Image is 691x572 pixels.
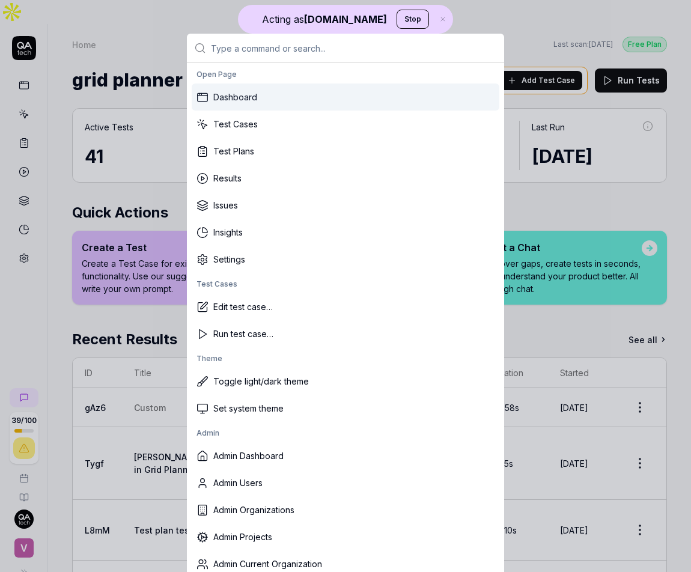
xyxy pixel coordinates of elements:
[192,138,499,165] div: Test Plans
[192,293,499,320] div: Edit test case…
[192,246,499,273] div: Settings
[192,219,499,246] div: Insights
[192,395,499,422] div: Set system theme
[192,424,499,442] div: Admin
[192,275,499,293] div: Test Cases
[192,165,499,192] div: Results
[192,84,499,111] div: Dashboard
[192,442,499,469] div: Admin Dashboard
[192,368,499,395] div: Toggle light/dark theme
[192,192,499,219] div: Issues
[192,469,499,496] div: Admin Users
[192,65,499,84] div: Open Page
[211,34,497,62] input: Type a command or search...
[192,523,499,550] div: Admin Projects
[192,111,499,138] div: Test Cases
[192,320,499,347] div: Run test case…
[192,350,499,368] div: Theme
[192,496,499,523] div: Admin Organizations
[397,10,429,29] button: Stop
